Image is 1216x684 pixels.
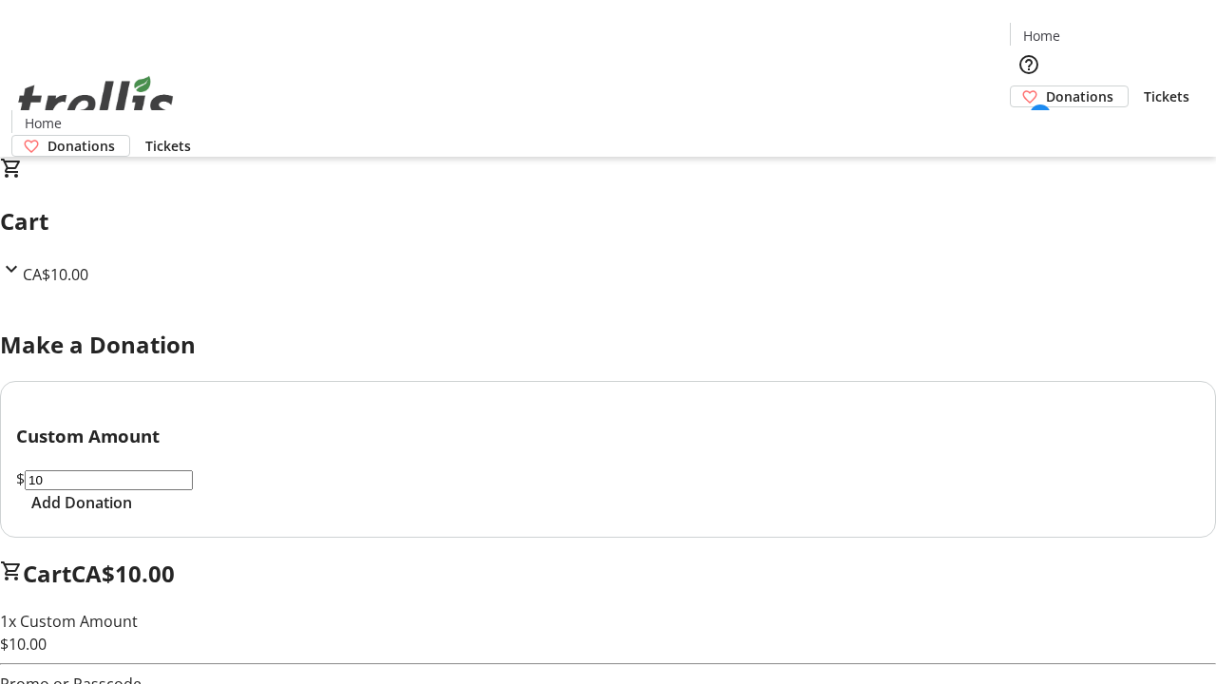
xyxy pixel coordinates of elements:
[1046,86,1113,106] span: Donations
[1129,86,1205,106] a: Tickets
[1023,26,1060,46] span: Home
[23,264,88,285] span: CA$10.00
[1010,85,1129,107] a: Donations
[16,468,25,489] span: $
[31,491,132,514] span: Add Donation
[16,423,1200,449] h3: Custom Amount
[71,558,175,589] span: CA$10.00
[145,136,191,156] span: Tickets
[1010,46,1048,84] button: Help
[1011,26,1072,46] a: Home
[47,136,115,156] span: Donations
[11,55,180,150] img: Orient E2E Organization 9Q2YxE4x4I's Logo
[130,136,206,156] a: Tickets
[1010,107,1048,145] button: Cart
[12,113,73,133] a: Home
[11,135,130,157] a: Donations
[25,470,193,490] input: Donation Amount
[16,491,147,514] button: Add Donation
[1144,86,1189,106] span: Tickets
[25,113,62,133] span: Home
